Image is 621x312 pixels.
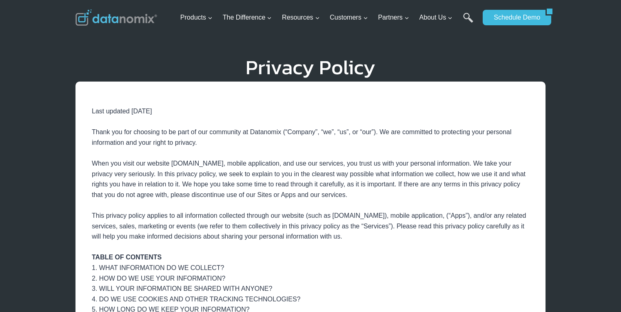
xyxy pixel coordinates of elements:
div: Last updated [DATE] [92,106,529,127]
span: Partners [378,12,409,23]
img: Datanomix [75,9,157,26]
span: Products [180,12,213,23]
div: Thank you for choosing to be part of our community at Datanomix (“Company”, “we”, “us”, or “our”)... [92,127,529,148]
div: 4. DO WE USE COOKIES AND OTHER TRACKING TECHNOLOGIES? [92,294,529,305]
strong: TABLE OF CONTENTS [92,254,162,261]
nav: Primary Navigation [177,4,479,31]
div: 3. WILL YOUR INFORMATION BE SHARED WITH ANYONE? [92,283,529,294]
span: Resources [282,12,319,23]
div: 2. HOW DO WE USE YOUR INFORMATION? [92,273,529,284]
span: About Us [419,12,453,23]
div: 1. WHAT INFORMATION DO WE COLLECT? [92,263,529,273]
a: Schedule Demo [483,10,546,25]
a: Search [463,13,473,31]
div: This privacy policy applies to all information collected through our website (such as [DOMAIN_NAM... [92,210,529,242]
div: When you visit our website [DOMAIN_NAME], mobile application, and use our services, you trust us ... [92,158,529,200]
span: The Difference [223,12,272,23]
h1: Privacy Policy [75,57,546,77]
span: Customers [330,12,368,23]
